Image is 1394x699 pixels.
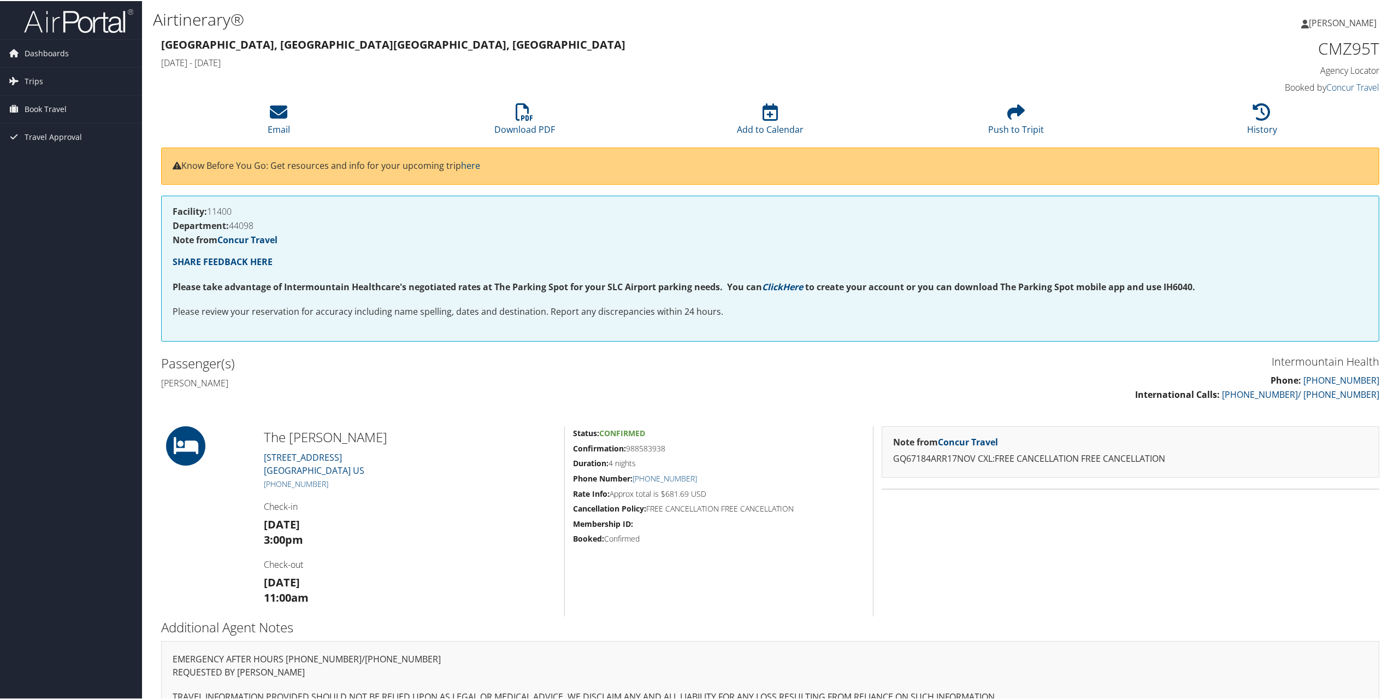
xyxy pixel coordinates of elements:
h4: 44098 [173,220,1368,229]
strong: 3:00pm [264,531,303,546]
a: SHARE FEEDBACK HERE [173,255,273,267]
a: [PHONE_NUMBER] [1303,373,1379,385]
span: [PERSON_NAME] [1309,16,1377,28]
span: Travel Approval [25,122,82,150]
strong: Cancellation Policy: [573,502,646,513]
h4: 11400 [173,206,1368,215]
h1: CMZ95T [1087,36,1379,59]
strong: [DATE] [264,516,300,531]
a: Add to Calendar [737,108,804,134]
a: [PHONE_NUMBER] [633,472,697,483]
strong: Phone: [1271,373,1301,385]
a: History [1247,108,1277,134]
h4: Check-out [264,557,556,569]
strong: Rate Info: [573,487,610,498]
h1: Airtinerary® [153,7,976,30]
span: Trips [25,67,43,94]
h5: 988583938 [573,442,865,453]
strong: International Calls: [1135,387,1220,400]
strong: Facility: [173,204,207,216]
h5: Approx total is $681.69 USD [573,487,865,498]
h2: The [PERSON_NAME] [264,427,556,445]
h4: [PERSON_NAME] [161,376,762,388]
strong: 11:00am [264,589,309,604]
strong: Note from [173,233,277,245]
a: [PHONE_NUMBER]/ [PHONE_NUMBER] [1222,387,1379,400]
span: Book Travel [25,95,67,122]
strong: Phone Number: [573,472,633,483]
h5: Confirmed [573,532,865,543]
strong: Please take advantage of Intermountain Healthcare's negotiated rates at The Parking Spot for your... [173,280,762,292]
a: here [461,158,480,171]
strong: [DATE] [264,574,300,589]
h5: FREE CANCELLATION FREE CANCELLATION [573,502,865,513]
strong: Note from [893,435,998,447]
strong: Confirmation: [573,442,626,453]
h2: Passenger(s) [161,353,762,372]
p: Know Before You Go: Get resources and info for your upcoming trip [173,158,1368,172]
h4: Agency Locator [1087,63,1379,75]
a: [STREET_ADDRESS][GEOGRAPHIC_DATA] US [264,450,364,475]
a: Concur Travel [1326,80,1379,92]
strong: Department: [173,219,229,231]
h5: 4 nights [573,457,865,468]
a: Email [268,108,290,134]
h4: Booked by [1087,80,1379,92]
a: Here [783,280,803,292]
h4: Check-in [264,500,556,512]
a: Click [762,280,783,292]
strong: to create your account or you can download The Parking Spot mobile app and use IH6040. [805,280,1195,292]
a: Concur Travel [938,435,998,447]
a: Concur Travel [217,233,277,245]
p: GQ67184ARR17NOV CXL:FREE CANCELLATION FREE CANCELLATION [893,451,1368,465]
a: [PERSON_NAME] [1301,5,1387,38]
span: Dashboards [25,39,69,66]
strong: Status: [573,427,599,437]
strong: [GEOGRAPHIC_DATA], [GEOGRAPHIC_DATA] [GEOGRAPHIC_DATA], [GEOGRAPHIC_DATA] [161,36,625,51]
a: Push to Tripit [988,108,1044,134]
h4: [DATE] - [DATE] [161,56,1071,68]
img: airportal-logo.png [24,7,133,33]
strong: Booked: [573,532,604,543]
p: Please review your reservation for accuracy including name spelling, dates and destination. Repor... [173,304,1368,318]
span: Confirmed [599,427,645,437]
strong: Membership ID: [573,518,633,528]
h3: Intermountain Health [778,353,1379,368]
h2: Additional Agent Notes [161,617,1379,636]
a: Download PDF [494,108,555,134]
strong: Duration: [573,457,609,467]
p: REQUESTED BY [PERSON_NAME] [173,665,1368,679]
a: [PHONE_NUMBER] [264,478,328,488]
